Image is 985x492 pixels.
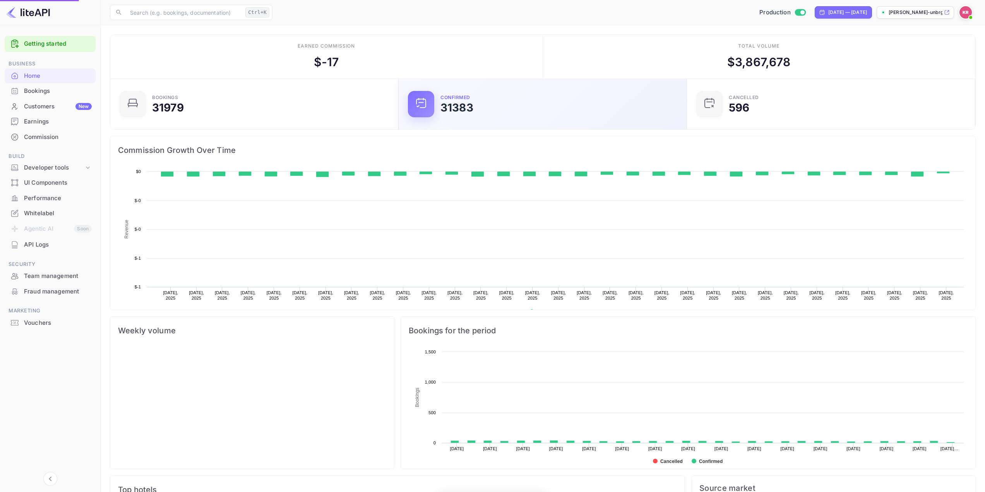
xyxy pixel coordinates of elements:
div: Confirmed [440,95,470,100]
div: UI Components [24,178,92,187]
text: 500 [428,410,436,415]
text: [DATE], 2025 [758,290,773,300]
a: Getting started [24,39,92,48]
text: [DATE] [516,446,530,451]
div: Switch to Sandbox mode [756,8,809,17]
div: Getting started [5,36,96,52]
div: Vouchers [24,319,92,327]
a: Vouchers [5,315,96,330]
div: Home [5,69,96,84]
span: Security [5,260,96,269]
text: [DATE] [913,446,927,451]
text: [DATE], 2025 [887,290,902,300]
span: Weekly volume [118,324,386,337]
span: Bookings for the period [409,324,968,337]
a: Earnings [5,114,96,129]
a: UI Components [5,175,96,190]
img: LiteAPI logo [6,6,50,19]
text: [DATE], 2025 [732,290,747,300]
text: [DATE], 2025 [603,290,618,300]
div: Commission [5,130,96,145]
text: [DATE] [714,446,728,451]
text: [DATE], 2025 [421,290,437,300]
text: [DATE], 2025 [551,290,566,300]
text: [DATE], 2025 [241,290,256,300]
span: Production [759,8,791,17]
div: CANCELLED [729,95,759,100]
text: $0 [136,169,141,174]
div: 596 [729,102,749,113]
text: [DATE], 2025 [629,290,644,300]
div: Home [24,72,92,81]
text: $-1 [135,256,141,261]
a: Commission [5,130,96,144]
text: $-0 [135,227,141,231]
img: Kobus Roux [959,6,972,19]
text: Bookings [415,387,420,407]
text: [DATE] [681,446,695,451]
text: [DATE], 2025 [706,290,721,300]
span: Business [5,60,96,68]
text: Confirmed [699,459,723,464]
div: API Logs [24,240,92,249]
text: [DATE] [549,446,563,451]
div: Fraud management [5,284,96,299]
text: $-1 [135,285,141,289]
text: [DATE] [648,446,662,451]
text: Revenue [124,219,129,238]
a: CustomersNew [5,99,96,113]
div: Developer tools [5,161,96,175]
div: Total volume [738,43,779,50]
text: [DATE]… [940,446,959,451]
text: [DATE] [846,446,860,451]
text: [DATE], 2025 [447,290,463,300]
text: [DATE] [615,446,629,451]
div: Customers [24,102,92,111]
p: [PERSON_NAME]-unbrg.[PERSON_NAME]... [889,9,942,16]
text: [DATE], 2025 [396,290,411,300]
span: Commission Growth Over Time [118,144,968,156]
text: [DATE], 2025 [913,290,928,300]
div: $ 3,867,678 [727,53,791,71]
div: [DATE] — [DATE] [828,9,867,16]
div: Ctrl+K [245,7,269,17]
div: 31979 [152,102,184,113]
text: Revenue [537,309,557,315]
text: [DATE], 2025 [810,290,825,300]
div: Earnings [5,114,96,129]
text: Cancelled [660,459,683,464]
text: [DATE], 2025 [267,290,282,300]
text: 1,500 [425,350,436,354]
text: [DATE], 2025 [654,290,670,300]
text: [DATE] [582,446,596,451]
div: Developer tools [24,163,84,172]
div: Team management [24,272,92,281]
text: [DATE] [814,446,827,451]
text: [DATE] [450,446,464,451]
a: Performance [5,191,96,205]
text: [DATE], 2025 [680,290,695,300]
text: [DATE], 2025 [499,290,514,300]
a: Team management [5,269,96,283]
text: [DATE], 2025 [215,290,230,300]
text: [DATE], 2025 [525,290,540,300]
text: [DATE], 2025 [835,290,850,300]
text: 1,000 [425,380,436,384]
a: Fraud management [5,284,96,298]
text: [DATE], 2025 [318,290,333,300]
text: [DATE], 2025 [577,290,592,300]
div: New [75,103,92,110]
text: [DATE] [780,446,794,451]
text: [DATE], 2025 [784,290,799,300]
div: Whitelabel [5,206,96,221]
div: $ -17 [314,53,339,71]
div: CustomersNew [5,99,96,114]
a: API Logs [5,237,96,252]
div: Bookings [5,84,96,99]
div: Performance [24,194,92,203]
div: Whitelabel [24,209,92,218]
button: Collapse navigation [43,472,57,486]
div: Bookings [152,95,178,100]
